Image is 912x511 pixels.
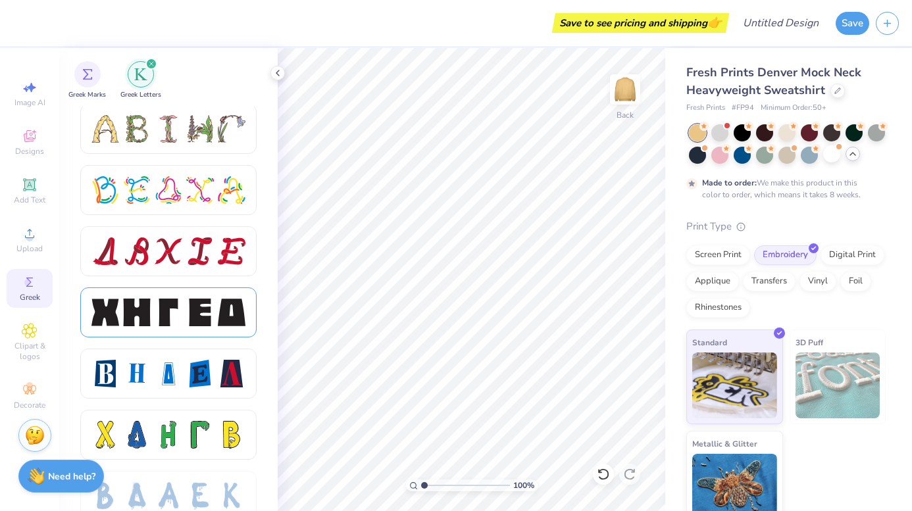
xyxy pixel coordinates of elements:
div: Save to see pricing and shipping [555,13,726,33]
button: filter button [68,61,106,100]
span: Metallic & Glitter [692,437,757,450]
div: Rhinestones [686,298,750,318]
strong: Made to order: [702,178,757,188]
span: # FP94 [732,103,754,114]
span: Standard [692,335,727,349]
div: Print Type [686,219,886,234]
div: Digital Print [821,245,884,265]
span: Greek [20,292,40,303]
button: Save [836,12,869,35]
div: Back [617,109,634,121]
div: filter for Greek Letters [120,61,161,100]
div: Embroidery [754,245,817,265]
span: Greek Letters [120,90,161,100]
img: Back [612,76,638,103]
div: filter for Greek Marks [68,61,106,100]
div: Vinyl [799,272,836,291]
img: 3D Puff [796,353,880,418]
span: Decorate [14,400,45,410]
span: Fresh Prints [686,103,725,114]
span: 100 % [513,479,534,491]
span: Clipart & logos [7,341,53,362]
span: Greek Marks [68,90,106,100]
span: Designs [15,146,44,157]
input: Untitled Design [732,10,829,36]
button: filter button [120,61,161,100]
img: Greek Marks Image [82,69,93,80]
span: Fresh Prints Denver Mock Neck Heavyweight Sweatshirt [686,64,861,98]
span: Upload [16,243,43,254]
div: We make this product in this color to order, which means it takes 8 weeks. [702,177,864,201]
strong: Need help? [48,470,95,483]
div: Transfers [743,272,796,291]
span: Minimum Order: 50 + [761,103,826,114]
img: Greek Letters Image [134,68,147,81]
img: Standard [692,353,777,418]
div: Applique [686,272,739,291]
span: Image AI [14,97,45,108]
span: 3D Puff [796,335,823,349]
div: Screen Print [686,245,750,265]
div: Foil [840,272,871,291]
span: 👉 [707,14,722,30]
span: Add Text [14,195,45,205]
